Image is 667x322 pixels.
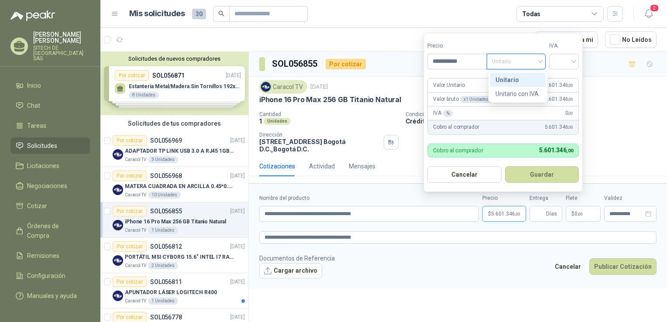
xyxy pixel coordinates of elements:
p: $ 0,00 [566,206,601,222]
button: Publicar Cotización [589,258,657,275]
img: Company Logo [261,82,271,92]
a: Inicio [10,77,90,94]
div: Por cotizar [113,277,147,287]
p: [DATE] [230,313,245,322]
div: x 1 Unidades [460,96,492,103]
img: Company Logo [113,149,123,160]
a: Licitaciones [10,158,90,174]
p: [DATE] [310,83,328,91]
label: Validez [604,194,657,202]
a: Por cotizarSOL056855[DATE] Company LogoiPhone 16 Pro Max 256 GB Titanio NaturalCaracol TV1 Unidades [100,202,248,238]
p: SITECH DE [GEOGRAPHIC_DATA] SAS [33,45,90,61]
h3: SOL056855 [272,57,319,71]
img: Company Logo [113,255,123,266]
a: Por cotizarSOL056968[DATE] Company LogoMATERA CUADRADA EN ARCILLA 0.45*0.45*0.40Caracol TV10 Unid... [100,167,248,202]
p: Caracol TV [125,298,146,305]
img: Company Logo [113,220,123,230]
div: Por cotizar [326,59,366,69]
p: Valor bruto [433,95,492,103]
p: SOL056811 [150,279,182,285]
div: Mensajes [349,161,375,171]
button: Cancelar [550,258,586,275]
label: Precio [427,42,487,50]
p: [DATE] [230,172,245,180]
div: Solicitudes de tus compradores [100,115,248,132]
p: SOL056969 [150,137,182,144]
p: Caracol TV [125,156,146,163]
p: 1 [259,117,262,125]
p: SOL056968 [150,173,182,179]
span: 5.601.346 [545,81,573,89]
span: Días [546,206,557,221]
a: Órdenes de Compra [10,218,90,244]
button: Cancelar [427,166,502,183]
p: [DATE] [230,137,245,145]
label: IVA [549,42,579,50]
div: Unitario [490,73,546,87]
span: 5.601.346 [545,95,573,103]
span: Solicitudes [27,141,57,151]
a: Configuración [10,267,90,284]
span: 0 [574,211,583,216]
div: Unitario con IVA [490,87,546,101]
p: Crédito 45 días [406,117,664,125]
p: [DATE] [230,278,245,286]
button: Cargar archivo [259,263,322,279]
span: Cotizar [27,201,47,211]
span: 5.601.346 [491,211,520,216]
span: $ [571,211,574,216]
span: Inicio [27,81,41,90]
div: Cotizaciones [259,161,295,171]
p: [PERSON_NAME] [PERSON_NAME] [33,31,90,44]
div: Solicitudes de nuevos compradoresPor cotizarSOL056871[DATE] Estantería Metal/Madera Sin Tornillos... [100,52,248,115]
span: 0 [565,109,573,117]
div: Unitario [495,75,540,85]
p: Cobro al comprador [433,147,483,153]
span: Licitaciones [27,161,59,171]
a: Tareas [10,117,90,134]
p: Caracol TV [125,262,146,269]
span: 5.601.346 [545,123,573,131]
p: iPhone 16 Pro Max 256 GB Titanio Natural [259,95,401,104]
div: 2 Unidades [148,262,178,269]
span: Negociaciones [27,181,67,191]
button: No Leídos [605,31,657,48]
p: [DATE] [230,243,245,251]
p: IVA [433,109,453,117]
div: 1 Unidades [148,227,178,234]
span: Órdenes de Compra [27,221,82,240]
span: ,00 [515,212,520,216]
p: [DATE] [230,207,245,216]
img: Company Logo [113,185,123,195]
button: Asignado a mi [535,31,598,48]
p: SOL056855 [150,208,182,214]
div: Todas [522,9,540,19]
p: iPhone 16 Pro Max 256 GB Titanio Natural [125,218,226,226]
span: ,00 [568,83,573,88]
p: ADAPTADOR TP LINK USB 3.0 A RJ45 1GB WINDOWS [125,147,234,155]
p: SOL056812 [150,243,182,250]
p: SOL056778 [150,314,182,320]
p: Caracol TV [125,192,146,199]
div: Actividad [309,161,335,171]
div: Por cotizar [113,206,147,216]
p: MATERA CUADRADA EN ARCILLA 0.45*0.45*0.40 [125,182,234,191]
a: Solicitudes [10,137,90,154]
a: Por cotizarSOL056811[DATE] Company LogoAPUNTADOR LÁSER LOGITECH R400Caracol TV1 Unidades [100,273,248,308]
span: ,00 [578,212,583,216]
span: 30 [192,9,206,19]
p: APUNTADOR LÁSER LOGITECH R400 [125,288,217,297]
button: Guardar [505,166,579,183]
button: Solicitudes de nuevos compradores [104,55,245,62]
p: Condición de pago [406,111,664,117]
span: Manuales y ayuda [27,291,77,301]
a: Chat [10,97,90,114]
p: Cobro al comprador [433,123,479,131]
label: Flete [566,194,601,202]
p: $5.601.346,00 [482,206,526,222]
img: Company Logo [113,291,123,301]
label: Precio [482,194,526,202]
div: Unidades [264,118,291,125]
img: Logo peakr [10,10,55,21]
a: Negociaciones [10,178,90,194]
